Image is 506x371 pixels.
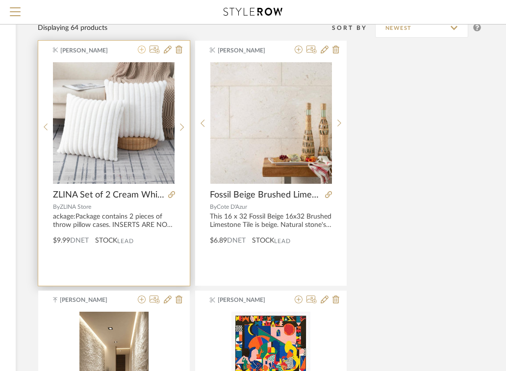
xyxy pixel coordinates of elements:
img: Fossil Beige Brushed Limestone Tile [210,62,332,184]
span: [PERSON_NAME] [218,296,279,304]
span: $6.89 [210,237,227,244]
span: Fossil Beige Brushed Limestone Tile [210,190,321,200]
div: This 16 x 32 Fossil Beige 16x32 Brushed Limestone Tile is beige. Natural stone's ageless beauty i... [210,213,332,229]
div: ackage:Package contains 2 pieces of throw pillow cases. INSERTS ARE NOT INCLUDED. Material:Faux f... [53,213,175,229]
span: ZLINA Store [60,204,91,210]
span: [PERSON_NAME] [218,46,279,55]
span: [PERSON_NAME] [60,46,122,55]
div: Displaying 64 products [38,23,107,33]
span: By [53,204,60,210]
span: STOCK [252,236,274,246]
span: Cote D'Azur [217,204,247,210]
span: ZLINA Set of 2 Cream White Faux Fur Decorative Throw Pillow Covers Fluffy Striped Pillowcase Cush... [53,190,164,200]
span: By [210,204,217,210]
span: DNET [227,237,246,244]
span: [PERSON_NAME] [60,296,122,304]
div: Sort By [332,23,375,33]
span: STOCK [95,236,117,246]
span: Lead [117,238,134,245]
img: ZLINA Set of 2 Cream White Faux Fur Decorative Throw Pillow Covers Fluffy Striped Pillowcase Cush... [53,62,175,184]
span: Lead [274,238,291,245]
span: $9.99 [53,237,70,244]
span: DNET [70,237,89,244]
div: 0 [53,62,175,184]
